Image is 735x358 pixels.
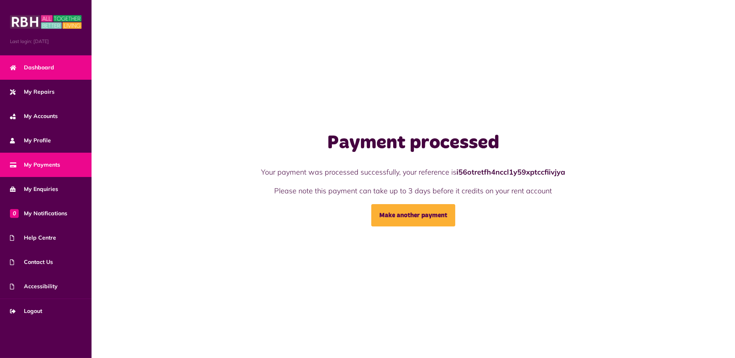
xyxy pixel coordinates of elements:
[10,161,60,169] span: My Payments
[10,209,67,218] span: My Notifications
[371,204,455,226] a: Make another payment
[456,167,565,177] strong: i56otretfh4nccl1y59xptccfiivjya
[10,209,19,218] span: 0
[193,185,633,196] p: Please note this payment can take up to 3 days before it credits on your rent account
[10,112,58,120] span: My Accounts
[10,38,82,45] span: Last login: [DATE]
[10,185,58,193] span: My Enquiries
[10,307,42,315] span: Logout
[10,258,53,266] span: Contact Us
[193,132,633,155] h1: Payment processed
[10,88,55,96] span: My Repairs
[10,234,56,242] span: Help Centre
[10,282,58,291] span: Accessibility
[193,167,633,177] p: Your payment was processed successfully, your reference is
[10,136,51,145] span: My Profile
[10,63,54,72] span: Dashboard
[10,14,82,30] img: MyRBH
